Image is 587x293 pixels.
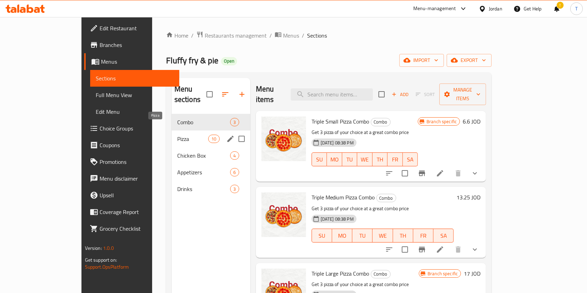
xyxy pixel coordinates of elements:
span: Edit Menu [96,108,174,116]
span: Combo [371,118,390,126]
div: Combo3 [172,114,250,130]
button: WE [373,229,393,243]
span: SU [315,231,329,241]
div: Appetizers6 [172,164,250,181]
button: SA [433,229,454,243]
button: sort-choices [381,241,398,258]
a: Choice Groups [84,120,180,137]
span: Choice Groups [100,124,174,133]
span: Triple Large Pizza Combo [312,268,369,279]
button: SU [312,152,327,166]
button: Add [389,89,411,100]
span: Open [221,58,237,64]
button: TH [373,152,388,166]
span: T [575,5,578,13]
svg: Show Choices [471,169,479,177]
button: Branch-specific-item [414,165,430,182]
span: Branches [100,41,174,49]
span: 1.0.0 [103,244,114,253]
span: 4 [230,152,238,159]
span: Sections [96,74,174,82]
span: Select to update [398,242,412,257]
input: search [291,88,373,101]
span: Full Menu View [96,91,174,99]
button: FR [388,152,403,166]
span: Sort sections [217,86,234,103]
span: Combo [377,194,396,202]
div: Combo [376,194,396,202]
h6: 6.6 JOD [463,117,480,126]
span: SA [406,155,415,165]
a: Promotions [84,153,180,170]
a: Full Menu View [90,87,180,103]
span: TH [375,155,385,165]
span: Triple Medium Pizza Combo [312,192,375,203]
h6: 13.25 JOD [456,192,480,202]
span: TU [355,231,370,241]
span: 6 [230,169,238,176]
span: Branch specific [424,118,460,125]
a: Edit Restaurant [84,20,180,37]
button: SA [403,152,418,166]
a: Menus [84,53,180,70]
a: Coverage Report [84,204,180,220]
a: Upsell [84,187,180,204]
button: TU [342,152,358,166]
span: Promotions [100,158,174,166]
div: Pizza10edit [172,130,250,147]
div: Combo [371,118,391,126]
span: Coupons [100,141,174,149]
span: Upsell [100,191,174,199]
span: Menus [283,31,299,40]
button: Branch-specific-item [414,241,430,258]
svg: Show Choices [471,245,479,254]
a: Support.OpsPlatform [85,262,129,271]
span: FR [416,231,431,241]
h2: Menu items [256,84,283,105]
div: items [230,151,239,160]
p: Get 3 pizza of your choice at a great combo price [312,280,419,289]
span: Manage items [445,86,480,103]
span: 3 [230,186,238,192]
li: / [191,31,194,40]
span: Pizza [177,135,209,143]
a: Edit menu item [436,169,444,177]
button: delete [450,165,467,182]
div: Chicken Box4 [172,147,250,164]
button: FR [413,229,433,243]
span: Drinks [177,185,230,193]
span: Combo [177,118,230,126]
span: import [405,56,438,65]
span: Version: [85,244,102,253]
span: Sections [307,31,327,40]
a: Sections [90,70,180,87]
p: Get 3 pizza of your choice at a great combo price [312,204,454,213]
span: TH [396,231,410,241]
img: Triple Small Pizza Combo [261,117,306,161]
a: Edit menu item [436,245,444,254]
span: Edit Restaurant [100,24,174,32]
h6: 17 JOD [464,269,480,278]
span: Add [391,90,409,98]
li: / [302,31,304,40]
span: Select to update [398,166,412,181]
span: TU [345,155,355,165]
span: Combo [371,270,390,278]
span: Add item [389,89,411,100]
span: MO [335,231,350,241]
img: Triple Medium Pizza Combo [261,192,306,237]
li: / [269,31,272,40]
span: Triple Small Pizza Combo [312,116,369,127]
span: Grocery Checklist [100,224,174,233]
div: Menu-management [413,5,456,13]
button: Manage items [439,84,486,105]
button: show more [467,241,483,258]
span: Select section first [411,89,439,100]
h2: Menu sections [174,84,206,105]
button: SU [312,229,332,243]
span: Appetizers [177,168,230,176]
span: Restaurants management [205,31,267,40]
div: Chicken Box [177,151,230,160]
